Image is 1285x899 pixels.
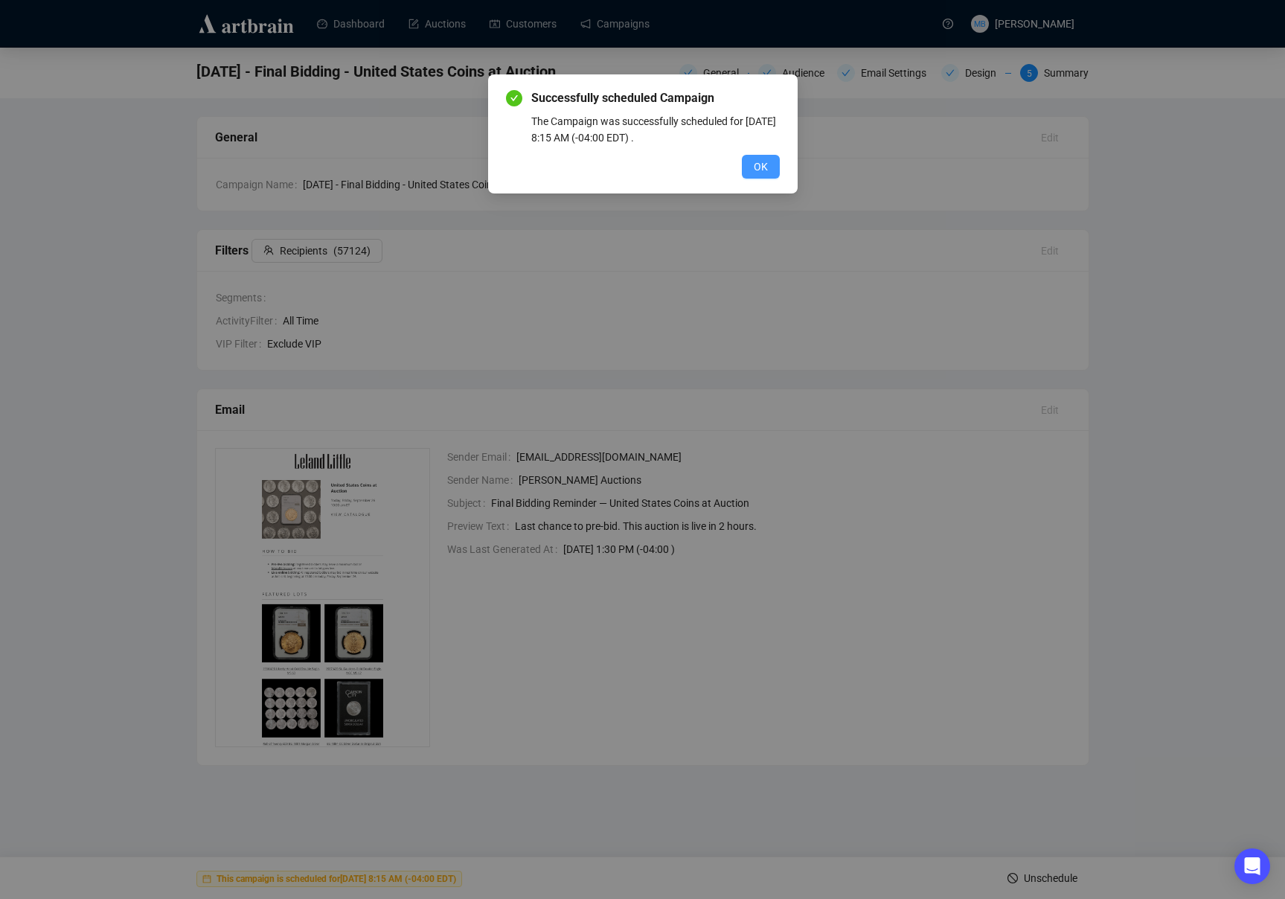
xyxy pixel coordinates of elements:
span: OK [754,159,768,175]
button: OK [742,155,780,179]
div: The Campaign was successfully scheduled for [DATE] 8:15 AM (-04:00 EDT) . [531,113,780,146]
span: Successfully scheduled Campaign [531,89,780,107]
span: check-circle [506,90,522,106]
div: Open Intercom Messenger [1234,848,1270,884]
